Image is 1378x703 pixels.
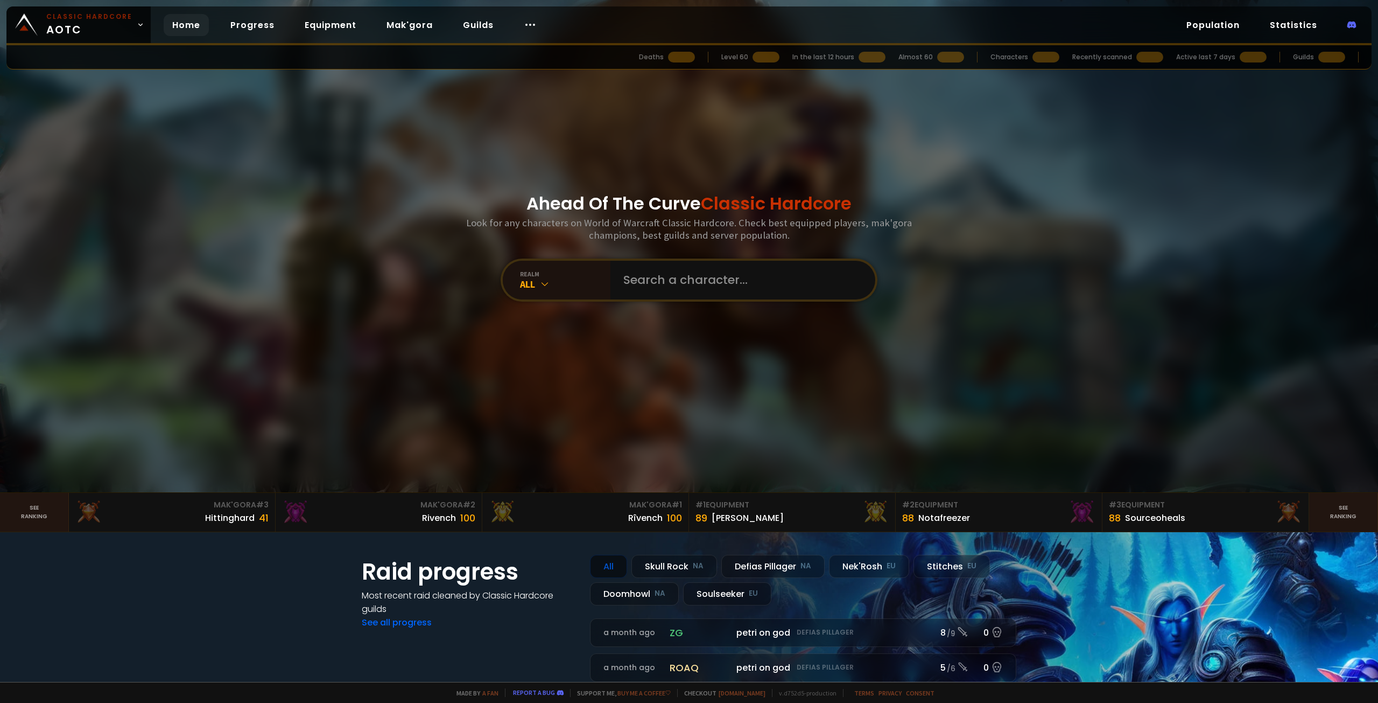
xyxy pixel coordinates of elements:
h1: Raid progress [362,555,577,589]
small: EU [749,588,758,599]
span: # 1 [695,499,706,510]
div: Defias Pillager [721,555,825,578]
div: 88 [902,511,914,525]
span: Classic Hardcore [701,191,852,215]
a: Classic HardcoreAOTC [6,6,151,43]
a: a month agozgpetri on godDefias Pillager8 /90 [590,618,1016,647]
small: EU [887,561,896,572]
div: Mak'Gora [282,499,475,511]
div: Deaths [639,52,664,62]
a: See all progress [362,616,432,629]
a: Consent [906,689,934,697]
small: EU [967,561,976,572]
span: Support me, [570,689,671,697]
a: Mak'gora [378,14,441,36]
a: Mak'Gora#2Rivench100 [276,493,482,532]
a: Privacy [878,689,902,697]
a: #1Equipment89[PERSON_NAME] [689,493,896,532]
div: Level 60 [721,52,748,62]
a: a fan [482,689,498,697]
div: Active last 7 days [1176,52,1235,62]
div: All [520,278,610,290]
div: Skull Rock [631,555,717,578]
a: Terms [854,689,874,697]
div: In the last 12 hours [792,52,854,62]
a: Report a bug [513,688,555,697]
div: [PERSON_NAME] [712,511,784,525]
a: Seeranking [1309,493,1378,532]
a: [DOMAIN_NAME] [719,689,765,697]
div: Rîvench [628,511,663,525]
a: #2Equipment88Notafreezer [896,493,1102,532]
a: Guilds [454,14,502,36]
div: Hittinghard [205,511,255,525]
a: Home [164,14,209,36]
span: Made by [450,689,498,697]
div: 89 [695,511,707,525]
a: Equipment [296,14,365,36]
div: Characters [990,52,1028,62]
a: Buy me a coffee [617,689,671,697]
span: # 3 [256,499,269,510]
div: Doomhowl [590,582,679,605]
a: Statistics [1261,14,1326,36]
div: 88 [1109,511,1121,525]
a: #3Equipment88Sourceoheals [1102,493,1309,532]
div: Soulseeker [683,582,771,605]
a: Population [1178,14,1248,36]
div: Notafreezer [918,511,970,525]
span: v. d752d5 - production [772,689,836,697]
div: 100 [460,511,475,525]
small: NA [800,561,811,572]
h1: Ahead Of The Curve [526,191,852,217]
span: # 2 [463,499,475,510]
div: realm [520,270,610,278]
div: All [590,555,627,578]
h3: Look for any characters on World of Warcraft Classic Hardcore. Check best equipped players, mak'g... [462,217,916,241]
div: Equipment [902,499,1095,511]
span: # 1 [672,499,682,510]
div: 100 [667,511,682,525]
div: Mak'Gora [75,499,269,511]
span: # 2 [902,499,915,510]
div: Rivench [422,511,456,525]
span: AOTC [46,12,132,38]
div: Stitches [913,555,990,578]
h4: Most recent raid cleaned by Classic Hardcore guilds [362,589,577,616]
div: Recently scanned [1072,52,1132,62]
small: NA [655,588,665,599]
div: Mak'Gora [489,499,682,511]
a: Progress [222,14,283,36]
div: 41 [259,511,269,525]
div: Almost 60 [898,52,933,62]
div: Equipment [1109,499,1302,511]
div: Guilds [1293,52,1314,62]
a: Mak'Gora#1Rîvench100 [482,493,689,532]
small: Classic Hardcore [46,12,132,22]
a: Mak'Gora#3Hittinghard41 [69,493,276,532]
small: NA [693,561,704,572]
input: Search a character... [617,261,862,300]
span: # 3 [1109,499,1121,510]
div: Sourceoheals [1125,511,1185,525]
a: a month agoroaqpetri on godDefias Pillager5 /60 [590,653,1016,682]
div: Equipment [695,499,889,511]
span: Checkout [677,689,765,697]
div: Nek'Rosh [829,555,909,578]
